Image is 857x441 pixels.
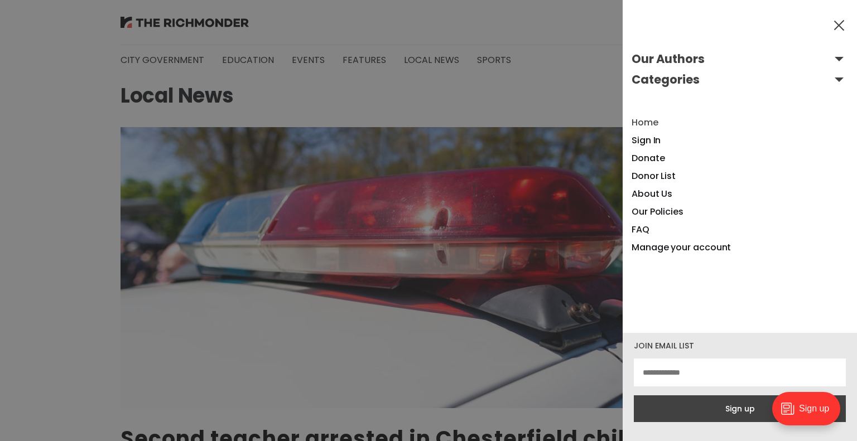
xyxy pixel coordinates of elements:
[763,386,857,441] iframe: portal-trigger
[632,205,683,218] a: Our Policies
[632,50,848,68] button: Open submenu Our Authors
[632,223,649,236] a: FAQ
[632,134,661,147] a: Sign In
[632,116,658,129] a: Home
[632,169,676,182] a: Donor List
[632,187,672,200] a: About Us
[634,342,846,350] div: Join email list
[632,241,731,254] a: Manage your account
[632,152,665,164] a: Donate
[632,71,848,89] button: Open submenu Categories
[634,395,846,422] button: Sign up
